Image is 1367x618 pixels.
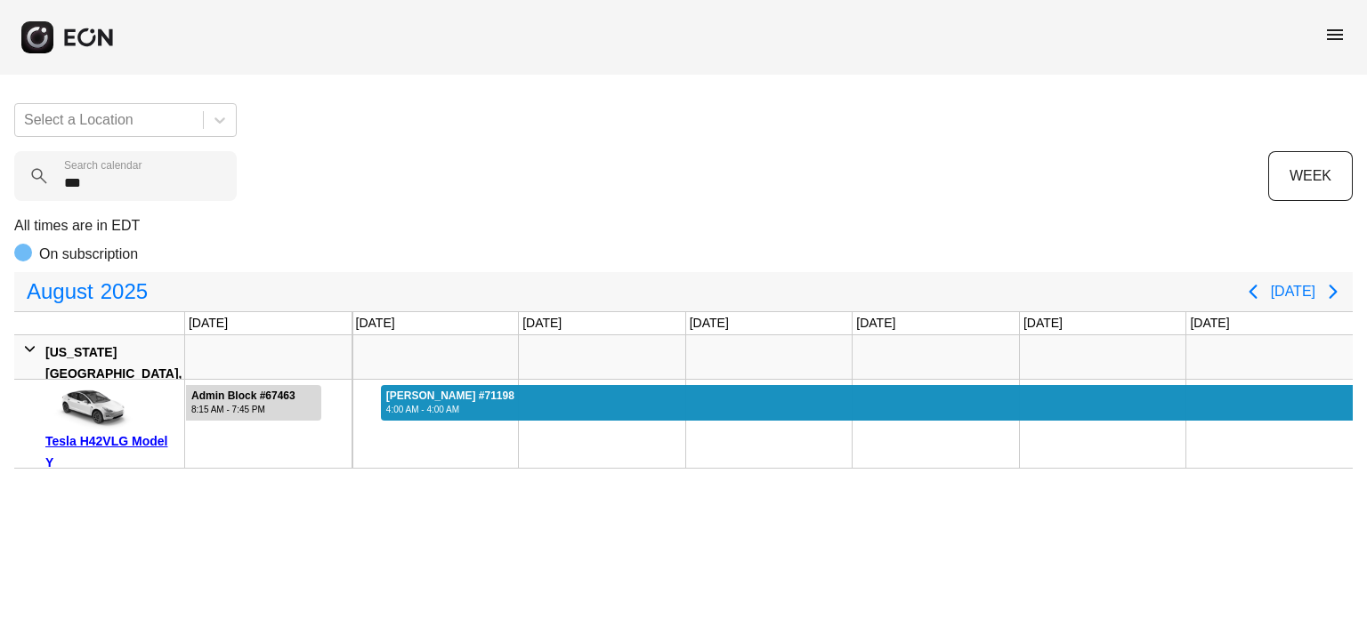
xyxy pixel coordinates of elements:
div: [DATE] [352,312,399,334]
img: car [45,386,134,430]
button: WEEK [1268,151,1353,201]
button: [DATE] [1271,276,1315,308]
div: [DATE] [519,312,565,334]
button: Previous page [1235,274,1271,309]
div: [DATE] [853,312,899,334]
div: Admin Block #67463 [191,389,295,403]
div: 4:00 AM - 4:00 AM [386,403,514,416]
button: August2025 [16,274,158,309]
label: Search calendar [64,158,142,173]
div: [DATE] [1186,312,1233,334]
span: menu [1324,24,1346,45]
div: [PERSON_NAME] #71198 [386,389,514,403]
p: On subscription [39,244,138,265]
div: Rented for 23 days by Admin Block Current status is rental [185,380,322,421]
div: [US_STATE][GEOGRAPHIC_DATA], [GEOGRAPHIC_DATA] [45,341,182,405]
div: [DATE] [686,312,732,334]
span: 2025 [97,274,151,309]
button: Next page [1315,274,1351,309]
p: All times are in EDT [14,215,1353,237]
div: [DATE] [1020,312,1066,334]
span: August [23,274,97,309]
div: Tesla H42VLG Model Y [45,430,178,473]
div: Rented for 7 days by Gopal Yadav Current status is open [380,380,1354,421]
div: 8:15 AM - 7:45 PM [191,403,295,416]
div: [DATE] [185,312,231,334]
